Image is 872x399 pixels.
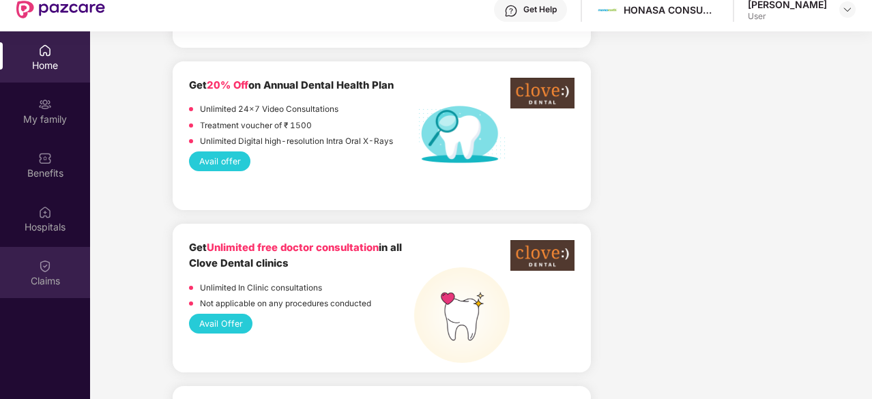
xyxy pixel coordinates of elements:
img: svg+xml;base64,PHN2ZyBpZD0iQ2xhaW0iIHhtbG5zPSJodHRwOi8vd3d3LnczLm9yZy8yMDAwL3N2ZyIgd2lkdGg9IjIwIi... [38,259,52,273]
div: HONASA CONSUMER LIMITED [624,3,719,16]
img: teeth%20high.png [414,267,510,363]
span: Unlimited free doctor consultation [207,241,379,254]
div: User [748,11,827,22]
img: clove-dental%20png.png [510,78,575,108]
button: Avail Offer [189,314,252,334]
img: svg+xml;base64,PHN2ZyBpZD0iSG9tZSIgeG1sbnM9Imh0dHA6Ly93d3cudzMub3JnLzIwMDAvc3ZnIiB3aWR0aD0iMjAiIG... [38,44,52,57]
p: Unlimited 24x7 Video Consultations [200,103,338,116]
img: svg+xml;base64,PHN2ZyBpZD0iSG9zcGl0YWxzIiB4bWxucz0iaHR0cDovL3d3dy53My5vcmcvMjAwMC9zdmciIHdpZHRoPS... [38,205,52,219]
span: 20% Off [207,79,248,91]
img: Dental%20helath%20plan.png [414,105,510,164]
p: Unlimited Digital high-resolution Intra Oral X-Rays [200,135,393,148]
img: svg+xml;base64,PHN2ZyBpZD0iRHJvcGRvd24tMzJ4MzIiIHhtbG5zPSJodHRwOi8vd3d3LnczLm9yZy8yMDAwL3N2ZyIgd2... [842,4,853,15]
img: clove-dental%20png.png [510,240,575,271]
img: svg+xml;base64,PHN2ZyBpZD0iSGVscC0zMngzMiIgeG1sbnM9Imh0dHA6Ly93d3cudzMub3JnLzIwMDAvc3ZnIiB3aWR0aD... [504,4,518,18]
p: Treatment voucher of ₹ 1500 [200,119,312,132]
button: Avail offer [189,151,250,171]
img: New Pazcare Logo [16,1,105,18]
b: Get on Annual Dental Health Plan [189,79,394,91]
img: svg+xml;base64,PHN2ZyB3aWR0aD0iMjAiIGhlaWdodD0iMjAiIHZpZXdCb3g9IjAgMCAyMCAyMCIgZmlsbD0ibm9uZSIgeG... [38,98,52,111]
p: Not applicable on any procedures conducted [200,297,371,310]
div: Get Help [523,4,557,15]
img: svg+xml;base64,PHN2ZyBpZD0iQmVuZWZpdHMiIHhtbG5zPSJodHRwOi8vd3d3LnczLm9yZy8yMDAwL3N2ZyIgd2lkdGg9Ij... [38,151,52,165]
b: Get in all Clove Dental clinics [189,241,402,269]
p: Unlimited In Clinic consultations [200,282,322,295]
